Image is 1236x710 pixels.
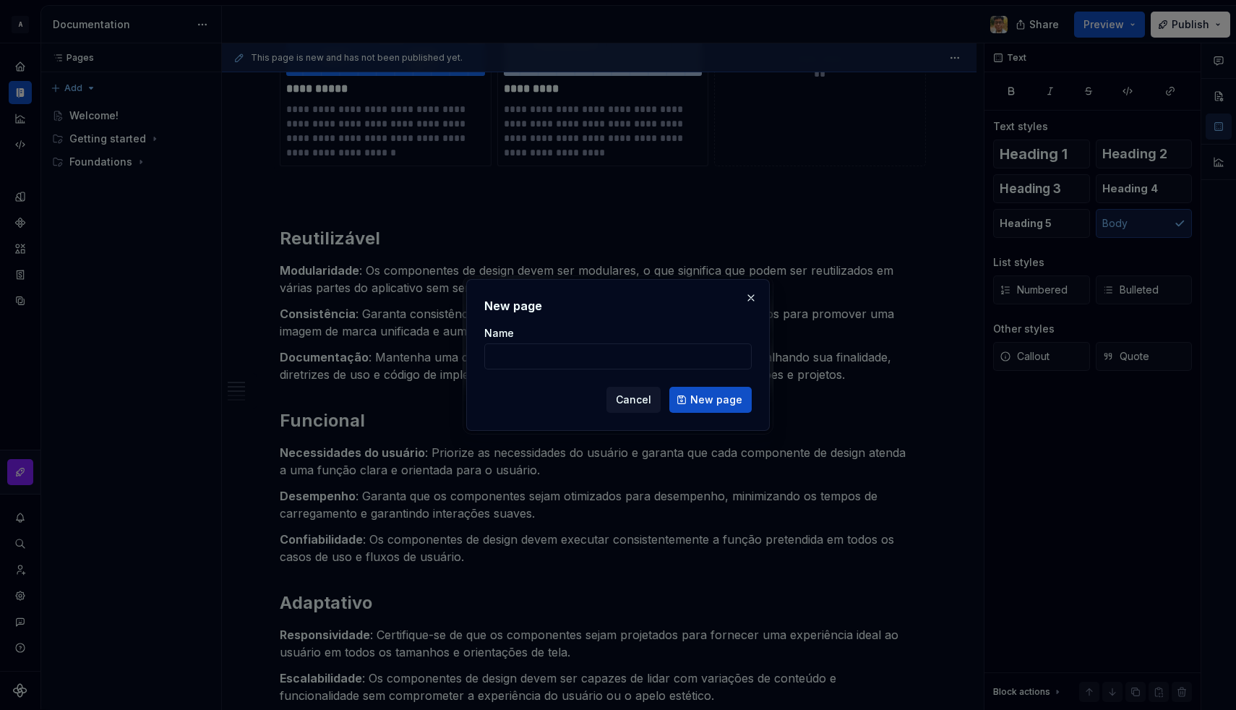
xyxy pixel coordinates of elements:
span: Cancel [616,393,651,407]
label: Name [484,326,514,341]
span: New page [690,393,742,407]
button: Cancel [606,387,661,413]
h2: New page [484,297,752,315]
button: New page [669,387,752,413]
